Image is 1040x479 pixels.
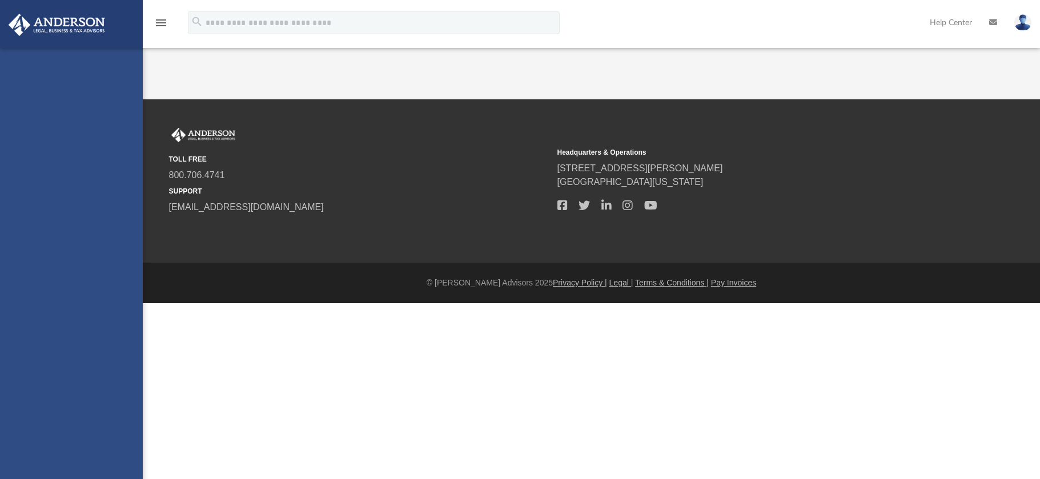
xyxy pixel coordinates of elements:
img: Anderson Advisors Platinum Portal [5,14,109,36]
small: Headquarters & Operations [557,147,938,158]
a: [STREET_ADDRESS][PERSON_NAME] [557,163,723,173]
img: User Pic [1014,14,1031,31]
i: search [191,15,203,28]
a: [GEOGRAPHIC_DATA][US_STATE] [557,177,704,187]
a: 800.706.4741 [169,170,225,180]
a: Pay Invoices [711,278,756,287]
small: TOLL FREE [169,154,549,164]
a: [EMAIL_ADDRESS][DOMAIN_NAME] [169,202,324,212]
div: © [PERSON_NAME] Advisors 2025 [143,277,1040,289]
i: menu [154,16,168,30]
a: Legal | [609,278,633,287]
a: menu [154,22,168,30]
img: Anderson Advisors Platinum Portal [169,128,238,143]
small: SUPPORT [169,186,549,196]
a: Privacy Policy | [553,278,607,287]
a: Terms & Conditions | [635,278,709,287]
